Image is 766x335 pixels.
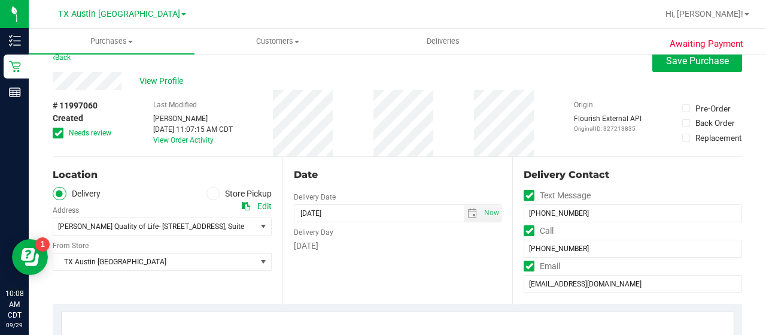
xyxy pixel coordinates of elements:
[35,237,50,252] iframe: Resource center unread badge
[256,253,271,270] span: select
[58,222,225,231] span: [PERSON_NAME] Quality of Life- [STREET_ADDRESS]
[294,192,336,203] label: Delivery Date
[360,29,526,54] a: Deliveries
[524,187,591,204] label: Text Message
[464,205,481,222] span: select
[411,36,476,47] span: Deliveries
[153,113,233,124] div: [PERSON_NAME]
[524,168,742,182] div: Delivery Contact
[666,55,729,67] span: Save Purchase
[195,36,360,47] span: Customers
[9,61,21,73] inline-svg: Retail
[256,218,271,235] span: select
[670,37,743,51] span: Awaiting Payment
[153,99,197,110] label: Last Modified
[481,205,501,222] span: select
[69,128,111,138] span: Needs review
[206,187,272,201] label: Store Pickup
[524,222,554,240] label: Call
[153,124,233,135] div: [DATE] 11:07:15 AM CDT
[665,9,743,19] span: Hi, [PERSON_NAME]!
[53,53,71,62] a: Back
[524,240,742,258] input: Format: (999) 999-9999
[695,102,731,114] div: Pre-Order
[524,204,742,222] input: Format: (999) 999-9999
[153,136,214,144] a: View Order Activity
[12,239,48,275] iframe: Resource center
[574,113,642,133] div: Flourish External API
[652,50,742,72] button: Save Purchase
[53,112,83,125] span: Created
[53,168,272,182] div: Location
[574,99,593,110] label: Origin
[294,240,501,252] div: [DATE]
[5,321,23,330] p: 09/29
[524,258,560,275] label: Email
[9,35,21,47] inline-svg: Inventory
[58,9,180,19] span: TX Austin [GEOGRAPHIC_DATA]
[294,227,333,238] label: Delivery Day
[53,240,89,251] label: From Store
[139,75,187,87] span: View Profile
[194,29,360,54] a: Customers
[242,200,250,213] div: Copy address to clipboard
[225,222,259,231] span: , Suite 603
[257,200,272,213] div: Edit
[9,86,21,98] inline-svg: Reports
[29,29,194,54] a: Purchases
[53,205,79,216] label: Address
[53,187,101,201] label: Delivery
[574,124,642,133] p: Original ID: 327213835
[29,36,194,47] span: Purchases
[695,132,741,144] div: Replacement
[53,99,98,112] span: # 11997060
[5,288,23,321] p: 10:08 AM CDT
[294,168,501,182] div: Date
[695,117,735,129] div: Back Order
[53,253,256,270] span: TX Austin [GEOGRAPHIC_DATA]
[482,204,502,222] span: Set Current date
